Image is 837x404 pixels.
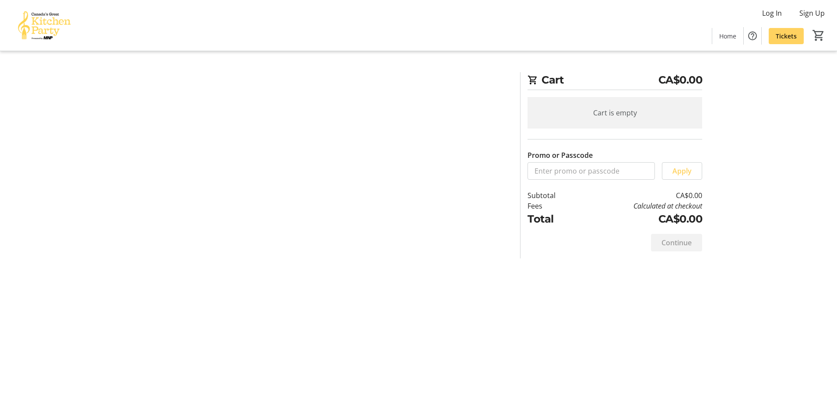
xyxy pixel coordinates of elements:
[578,190,702,201] td: CA$0.00
[762,8,782,18] span: Log In
[528,201,578,211] td: Fees
[769,28,804,44] a: Tickets
[755,6,789,20] button: Log In
[662,162,702,180] button: Apply
[792,6,832,20] button: Sign Up
[528,190,578,201] td: Subtotal
[528,211,578,227] td: Total
[719,31,736,41] span: Home
[528,97,702,129] div: Cart is empty
[5,3,83,47] img: Canada’s Great Kitchen Party's Logo
[658,72,703,88] span: CA$0.00
[744,27,761,45] button: Help
[799,8,825,18] span: Sign Up
[811,28,826,43] button: Cart
[672,166,692,176] span: Apply
[776,31,797,41] span: Tickets
[528,150,593,160] label: Promo or Passcode
[578,201,702,211] td: Calculated at checkout
[578,211,702,227] td: CA$0.00
[528,72,702,90] h2: Cart
[528,162,655,180] input: Enter promo or passcode
[712,28,743,44] a: Home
